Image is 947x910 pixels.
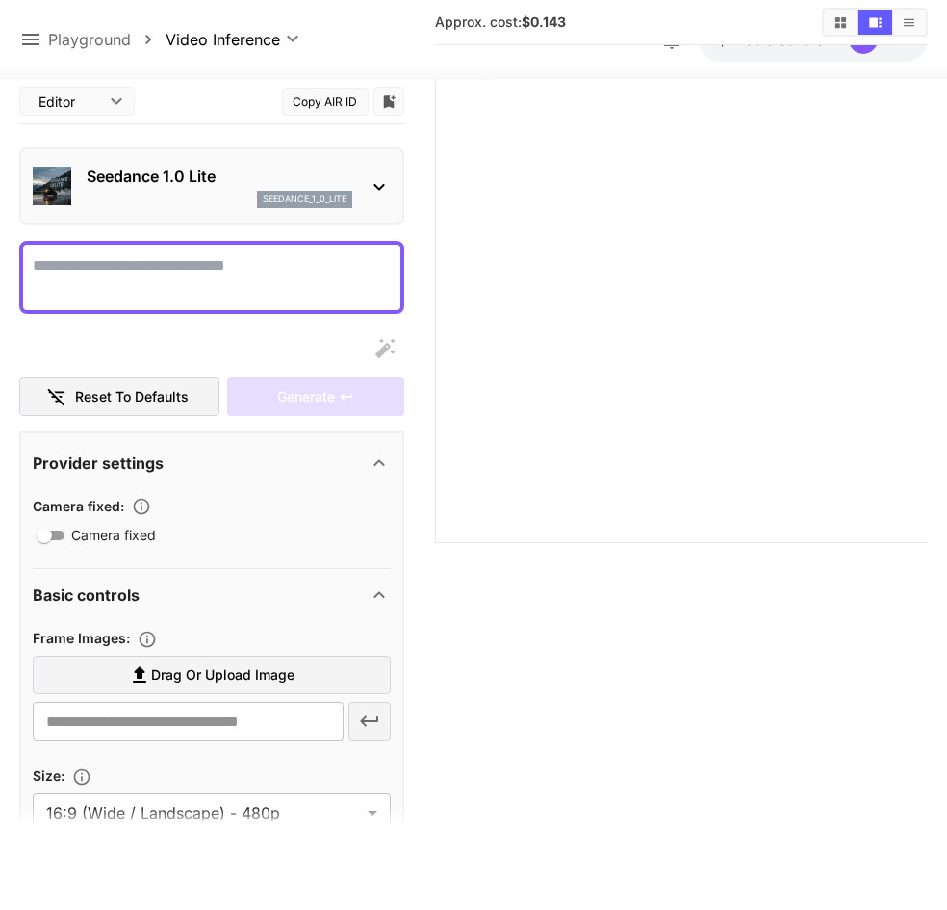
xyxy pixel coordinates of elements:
[33,767,64,784] span: Size :
[522,13,566,30] b: $0.143
[33,572,391,618] div: Basic controls
[48,28,166,51] nav: breadcrumb
[48,28,131,51] a: Playground
[892,10,926,35] button: Show media in list view
[130,630,165,649] button: Upload frame images.
[151,663,294,687] span: Drag or upload image
[46,801,360,824] span: 16:9 (Wide / Landscape) - 480p
[33,584,140,607] p: Basic controls
[166,28,280,51] span: Video Inference
[64,767,99,787] button: Adjust the dimensions of the generated image by specifying its width and height in pixels, or sel...
[822,8,928,37] div: Show media in grid viewShow media in video viewShow media in list view
[33,157,391,216] div: Seedance 1.0 Liteseedance_1_0_lite
[33,439,391,485] div: Provider settings
[38,91,98,112] span: Editor
[766,32,833,48] span: credits left
[858,10,892,35] button: Show media in video view
[282,87,369,115] button: Copy AIR ID
[718,32,766,48] span: $14.63
[33,497,124,513] span: Camera fixed :
[435,13,566,30] span: Approx. cost:
[380,90,397,113] button: Add to library
[87,165,352,188] p: Seedance 1.0 Lite
[19,377,219,416] button: Reset to defaults
[33,655,391,694] label: Drag or upload image
[33,630,130,646] span: Frame Images :
[263,193,346,206] p: seedance_1_0_lite
[824,10,857,35] button: Show media in grid view
[71,525,156,545] span: Camera fixed
[33,451,164,474] p: Provider settings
